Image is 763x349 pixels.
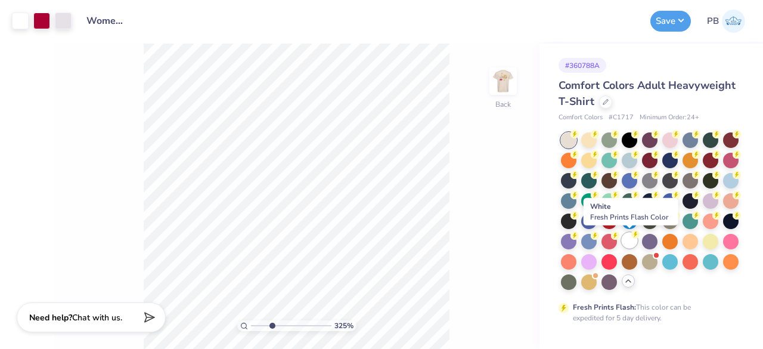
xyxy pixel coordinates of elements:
[77,9,136,33] input: Untitled Design
[707,10,745,33] a: PB
[573,302,719,323] div: This color can be expedited for 5 day delivery.
[559,78,736,109] span: Comfort Colors Adult Heavyweight T-Shirt
[72,312,122,323] span: Chat with us.
[640,113,699,123] span: Minimum Order: 24 +
[491,69,515,93] img: Back
[722,10,745,33] img: Pipyana Biswas
[707,14,719,28] span: PB
[559,113,603,123] span: Comfort Colors
[590,212,668,222] span: Fresh Prints Flash Color
[609,113,634,123] span: # C1717
[495,99,511,110] div: Back
[650,11,691,32] button: Save
[29,312,72,323] strong: Need help?
[334,320,353,331] span: 325 %
[584,198,678,226] div: White
[573,302,636,312] strong: Fresh Prints Flash:
[559,58,606,73] div: # 360788A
